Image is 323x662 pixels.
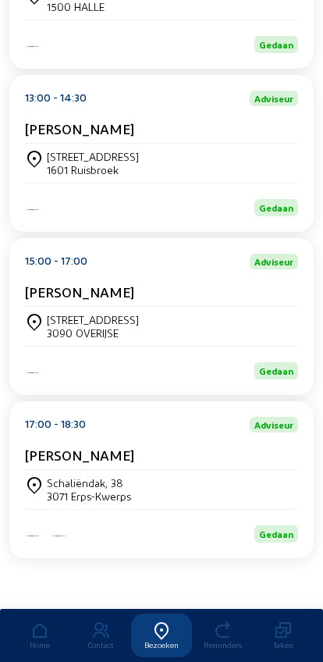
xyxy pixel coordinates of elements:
div: [STREET_ADDRESS] [47,313,139,326]
img: Iso Protect [25,44,41,48]
a: Contact [70,614,131,657]
img: Iso Protect [25,534,41,538]
div: Taken [253,640,314,650]
div: Schaliëndak, 38 [47,476,131,489]
div: [STREET_ADDRESS] [47,150,139,163]
div: 1601 Ruisbroek [47,163,139,176]
a: Home [9,614,70,657]
span: Gedaan [259,365,293,376]
div: Home [9,640,70,650]
div: Contact [70,640,131,650]
span: Gedaan [259,39,293,50]
div: 3071 Erps-Kwerps [47,489,131,503]
div: 13:00 - 14:30 [25,91,87,106]
cam-card-title: [PERSON_NAME] [25,447,134,463]
cam-card-title: [PERSON_NAME] [25,120,134,137]
img: Energy Protect Ramen & Deuren [51,534,67,538]
div: Reminders [192,640,253,650]
a: Bezoeken [131,614,192,657]
span: Gedaan [259,202,293,213]
img: Iso Protect [25,208,41,212]
a: Reminders [192,614,253,657]
img: Energy Protect Ramen & Deuren [25,371,41,375]
div: 17:00 - 18:30 [25,417,86,432]
cam-card-title: [PERSON_NAME] [25,283,134,300]
div: 15:00 - 17:00 [25,254,87,269]
span: Gedaan [259,529,293,539]
span: Adviseur [254,420,293,429]
div: Bezoeken [131,640,192,650]
span: Adviseur [254,94,293,103]
span: Adviseur [254,257,293,266]
a: Taken [253,614,314,657]
div: 3090 OVERIJSE [47,326,139,340]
